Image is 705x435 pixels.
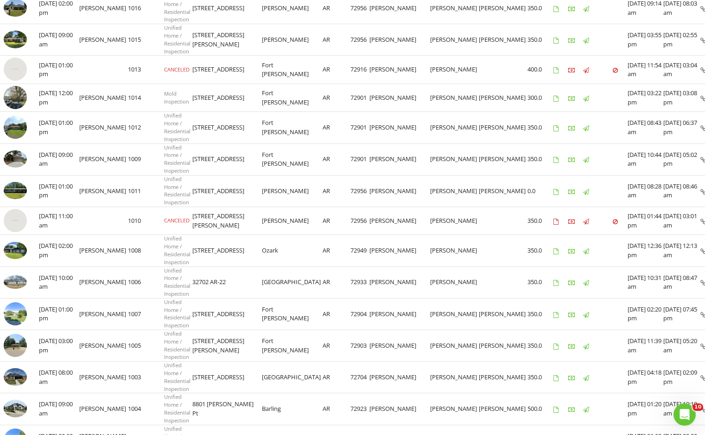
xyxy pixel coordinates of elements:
td: [DATE] 01:20 pm [628,393,663,425]
td: [PERSON_NAME] [79,330,128,361]
td: Fort [PERSON_NAME] [262,298,323,330]
td: [DATE] 11:54 am [628,56,663,84]
span: Unified Home / Residential Inspection [164,393,191,423]
td: [STREET_ADDRESS][PERSON_NAME] [192,207,262,235]
td: AR [323,84,350,112]
td: [PERSON_NAME] [79,235,128,266]
td: [PERSON_NAME] [262,24,323,56]
td: [PERSON_NAME] [369,143,430,175]
td: 72956 [350,207,369,235]
td: 72956 [350,24,369,56]
td: [PERSON_NAME] [430,235,479,266]
td: 1011 [128,175,164,207]
td: 1010 [128,207,164,235]
td: [STREET_ADDRESS] [192,112,262,143]
img: 8629527%2Fcover_photos%2FR0P6G7mGJWgCsv41WI5b%2Fsmall.jpeg [4,182,27,200]
img: streetview [4,302,27,325]
img: 8530839%2Fcover_photos%2FVhXe7jtXrj5qSFeB2eBt%2Fsmall.jpeg [4,368,27,386]
td: [PERSON_NAME] [479,175,527,207]
td: 350.0 [527,235,553,266]
td: 1015 [128,24,164,56]
td: [PERSON_NAME] [479,112,527,143]
td: [STREET_ADDRESS] [192,362,262,393]
td: 8801 [PERSON_NAME] Pt [192,393,262,425]
td: [PERSON_NAME] [430,330,479,361]
td: [PERSON_NAME] [479,298,527,330]
td: [PERSON_NAME] [79,24,128,56]
td: 72923 [350,393,369,425]
td: [DATE] 01:00 pm [39,56,79,84]
td: [PERSON_NAME] [430,112,479,143]
td: [DATE] 05:20 am [663,330,700,361]
td: 72901 [350,112,369,143]
td: AR [323,143,350,175]
td: [DATE] 10:44 am [628,143,663,175]
iframe: Intercom live chat [673,403,696,426]
td: 350.0 [527,298,553,330]
td: [DATE] 07:45 pm [663,298,700,330]
img: streetview [4,116,27,139]
td: [DATE] 08:43 am [628,112,663,143]
td: 350.0 [527,330,553,361]
td: [DATE] 09:00 am [39,24,79,56]
td: 1006 [128,266,164,298]
td: [STREET_ADDRESS][PERSON_NAME] [192,24,262,56]
td: 1004 [128,393,164,425]
td: [DATE] 10:31 am [628,266,663,298]
img: 8612767%2Fcover_photos%2Fnruq0kaOVhtC1rpePZlo%2Fsmall.8612767-1746298998286 [4,242,27,259]
td: AR [323,235,350,266]
td: [PERSON_NAME] [79,84,128,112]
td: [DATE] 03:01 am [663,207,700,235]
td: AR [323,330,350,361]
td: 1014 [128,84,164,112]
td: Fort [PERSON_NAME] [262,330,323,361]
td: [STREET_ADDRESS][PERSON_NAME] [192,330,262,361]
td: [STREET_ADDRESS] [192,298,262,330]
td: [DATE] 01:00 pm [39,175,79,207]
td: [DATE] 08:28 am [628,175,663,207]
td: [PERSON_NAME] [369,84,430,112]
td: [PERSON_NAME] [369,24,430,56]
td: [DATE] 03:00 pm [39,330,79,361]
td: [DATE] 08:46 am [663,175,700,207]
img: streetview [4,86,27,109]
td: [PERSON_NAME] [430,24,479,56]
td: 500.0 [527,393,553,425]
td: [DATE] 01:00 pm [39,298,79,330]
td: [PERSON_NAME] [430,298,479,330]
td: [PERSON_NAME] [479,24,527,56]
td: [PERSON_NAME] [369,207,430,235]
td: [DATE] 09:00 am [39,143,79,175]
td: [PERSON_NAME] [79,175,128,207]
td: AR [323,207,350,235]
td: 72901 [350,84,369,112]
td: 1013 [128,56,164,84]
td: AR [323,298,350,330]
td: [PERSON_NAME] [479,393,527,425]
td: [STREET_ADDRESS] [192,143,262,175]
td: [DATE] 03:04 am [663,56,700,84]
td: 1009 [128,143,164,175]
td: [DATE] 08:00 am [39,362,79,393]
td: [PERSON_NAME] [262,175,323,207]
td: [PERSON_NAME] [369,56,430,84]
span: 10 [692,403,703,411]
span: Unified Home / Residential Inspection [164,267,191,297]
td: [STREET_ADDRESS] [192,56,262,84]
td: [PERSON_NAME] [430,56,479,84]
td: [PERSON_NAME] [369,330,430,361]
td: [STREET_ADDRESS] [192,175,262,207]
img: 8618449%2Fcover_photos%2Fw4XSApi57Mrs2wYOHlOT%2Fsmall.jpeg [4,150,27,168]
td: 300.0 [527,84,553,112]
td: [DATE] 10:19 am [663,393,700,425]
span: Unified Home / Residential Inspection [164,299,191,329]
td: [STREET_ADDRESS] [192,235,262,266]
img: streetview [4,58,27,81]
td: [PERSON_NAME] [79,143,128,175]
td: Fort [PERSON_NAME] [262,84,323,112]
td: AR [323,56,350,84]
img: 8603624%2Fcover_photos%2FlRBIBhufuaQC95jsdrHG%2Fsmall.jpeg [4,275,27,289]
td: Barling [262,393,323,425]
td: 350.0 [527,266,553,298]
span: Unified Home / Residential Inspection [164,235,191,265]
